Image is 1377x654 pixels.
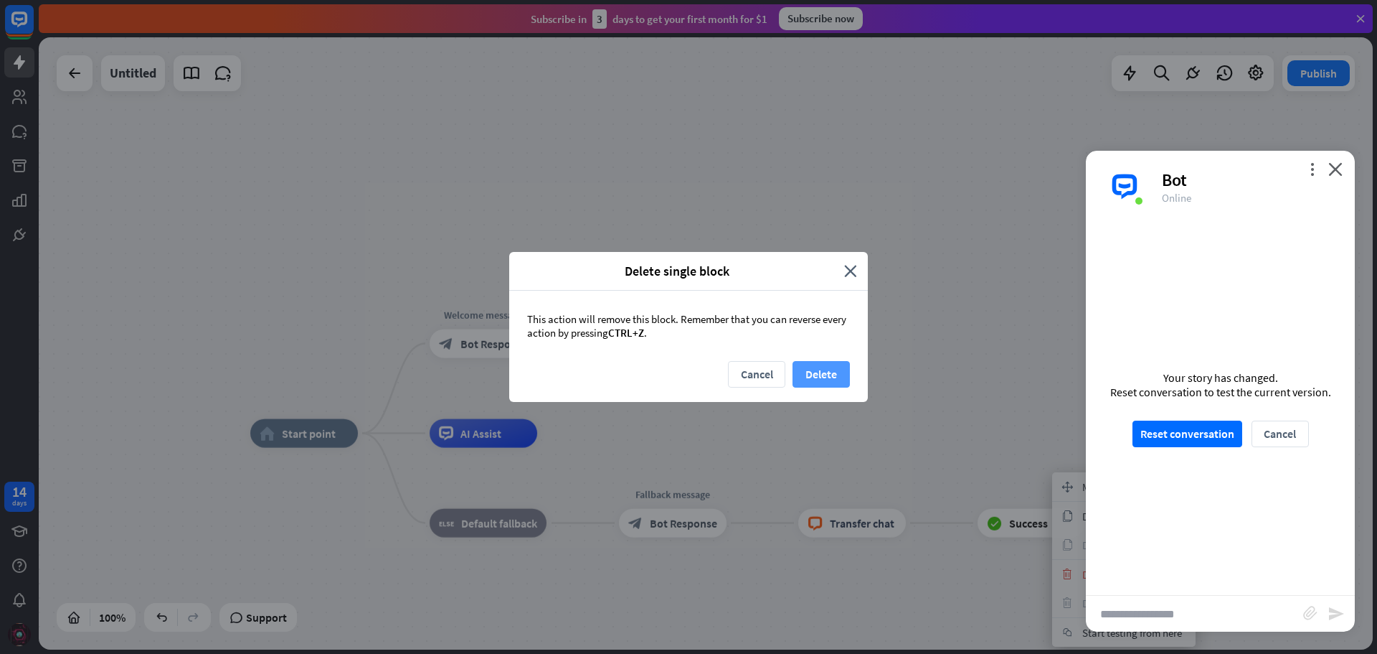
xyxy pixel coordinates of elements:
i: close [1328,162,1343,176]
div: Online [1162,191,1338,205]
span: Delete single block [520,263,833,279]
div: Your story has changed. [1110,370,1331,385]
div: Bot [1162,169,1338,191]
div: This action will remove this block. Remember that you can reverse every action by pressing . [509,291,868,361]
span: CTRL+Z [608,326,644,340]
button: Reset conversation [1132,421,1242,447]
button: Cancel [728,361,785,388]
i: block_attachment [1303,606,1317,620]
button: Open LiveChat chat widget [11,6,55,49]
button: Delete [792,361,850,388]
button: Cancel [1251,421,1309,447]
div: Reset conversation to test the current version. [1110,385,1331,399]
i: send [1328,605,1345,622]
i: close [844,263,857,279]
i: more_vert [1305,162,1319,176]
